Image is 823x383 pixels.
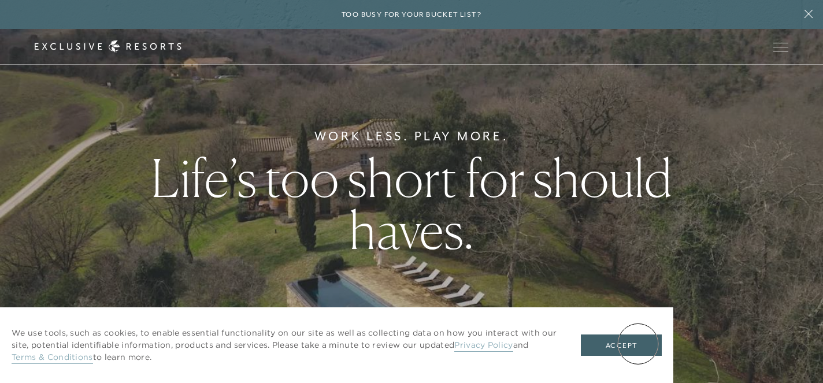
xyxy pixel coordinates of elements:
[454,340,513,352] a: Privacy Policy
[12,327,558,363] p: We use tools, such as cookies, to enable essential functionality on our site as well as collectin...
[342,9,481,20] h6: Too busy for your bucket list?
[144,152,679,256] h1: Life’s too short for should haves.
[581,334,662,356] button: Accept
[773,43,788,51] button: Open navigation
[12,352,93,364] a: Terms & Conditions
[314,127,509,146] h6: Work Less. Play More.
